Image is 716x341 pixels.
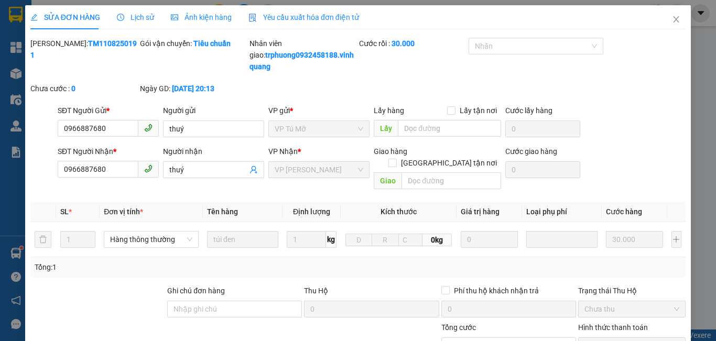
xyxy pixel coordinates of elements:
[30,14,38,21] span: edit
[304,287,328,295] span: Thu Hộ
[606,207,642,216] span: Cước hàng
[104,207,143,216] span: Đơn vị tính
[522,202,602,222] th: Loại phụ phí
[172,84,214,93] b: [DATE] 20:13
[35,231,51,248] button: delete
[392,39,415,48] b: 30.000
[275,162,363,178] span: VP LÊ HỒNG PHONG
[248,14,257,22] img: icon
[461,231,518,248] input: 0
[374,147,407,156] span: Giao hàng
[345,234,372,246] input: D
[167,287,225,295] label: Ghi chú đơn hàng
[275,121,363,137] span: VP Tú Mỡ
[359,38,467,49] div: Cước rồi :
[450,285,543,296] span: Phí thu hộ khách nhận trả
[35,261,277,273] div: Tổng: 1
[167,301,302,317] input: Ghi chú đơn hàng
[397,157,501,169] span: [GEOGRAPHIC_DATA] tận nơi
[374,120,398,137] span: Lấy
[163,146,264,157] div: Người nhận
[144,164,153,173] span: phone
[268,105,370,116] div: VP gửi
[30,13,100,21] span: SỬA ĐƠN HÀNG
[58,146,159,157] div: SĐT Người Nhận
[661,5,691,35] button: Close
[117,13,154,21] span: Lịch sử
[117,14,124,21] span: clock-circle
[671,231,681,248] button: plus
[584,301,679,317] span: Chưa thu
[402,172,501,189] input: Dọc đường
[30,38,138,61] div: [PERSON_NAME]:
[163,105,264,116] div: Người gửi
[30,83,138,94] div: Chưa cước :
[293,207,330,216] span: Định lượng
[505,120,580,137] input: Cước lấy hàng
[207,231,278,248] input: VD: Bàn, Ghế
[140,38,247,49] div: Gói vận chuyển:
[372,234,398,246] input: R
[171,13,232,21] span: Ảnh kiện hàng
[505,161,580,178] input: Cước giao hàng
[398,120,501,137] input: Dọc đường
[505,106,552,115] label: Cước lấy hàng
[207,207,238,216] span: Tên hàng
[193,39,231,48] b: Tiêu chuẩn
[381,207,417,216] span: Kích thước
[249,166,258,174] span: user-add
[398,234,422,246] input: C
[71,84,75,93] b: 0
[140,83,247,94] div: Ngày GD:
[249,38,357,72] div: Nhân viên giao:
[326,231,337,248] span: kg
[461,207,500,216] span: Giá trị hàng
[171,14,178,21] span: picture
[60,207,69,216] span: SL
[578,285,686,296] div: Trạng thái Thu Hộ
[606,231,663,248] input: 0
[455,105,501,116] span: Lấy tận nơi
[422,234,452,246] span: 0kg
[672,15,680,24] span: close
[578,323,648,332] label: Hình thức thanh toán
[268,147,298,156] span: VP Nhận
[441,323,476,332] span: Tổng cước
[248,13,359,21] span: Yêu cầu xuất hóa đơn điện tử
[374,172,402,189] span: Giao
[374,106,404,115] span: Lấy hàng
[58,105,159,116] div: SĐT Người Gửi
[110,232,192,247] span: Hàng thông thường
[249,51,354,71] b: trphuong0932458188.vinhquang
[144,124,153,132] span: phone
[505,147,557,156] label: Cước giao hàng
